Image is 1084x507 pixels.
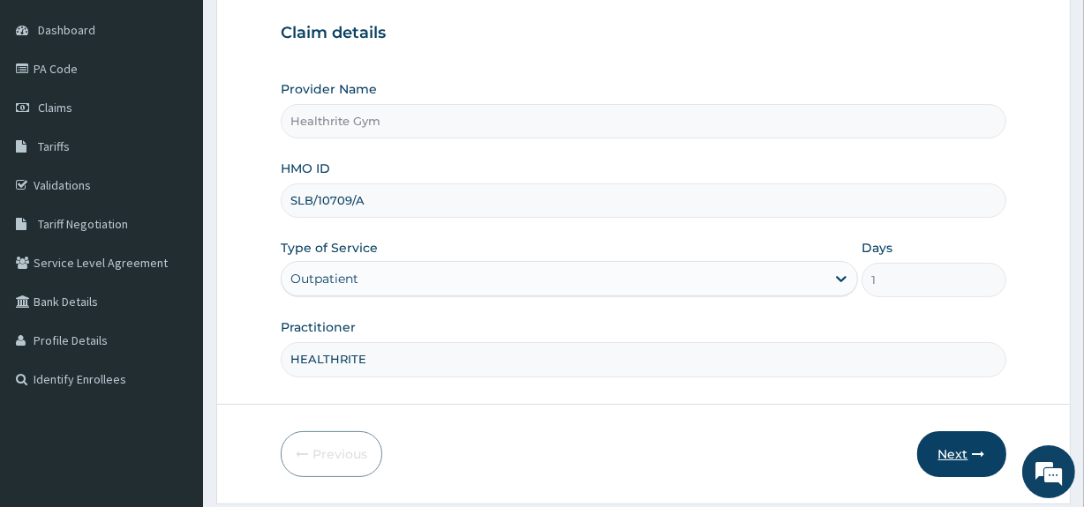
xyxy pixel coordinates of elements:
img: d_794563401_company_1708531726252_794563401 [33,88,72,132]
input: Enter Name [281,342,1005,377]
span: Tariffs [38,138,70,154]
h3: Claim details [281,24,1005,43]
label: Provider Name [281,80,377,98]
div: Chat with us now [92,99,297,122]
label: Days [862,239,892,257]
span: Dashboard [38,22,95,38]
label: Type of Service [281,239,378,257]
button: Previous [281,431,382,477]
span: Tariff Negotiation [38,216,128,232]
button: Next [917,431,1006,477]
span: We're online! [102,145,244,324]
label: HMO ID [281,160,330,177]
textarea: Type your message and hit 'Enter' [9,328,336,390]
input: Enter HMO ID [281,183,1005,218]
label: Practitioner [281,318,356,336]
span: Claims [38,100,72,116]
div: Minimize live chat window [290,9,332,51]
